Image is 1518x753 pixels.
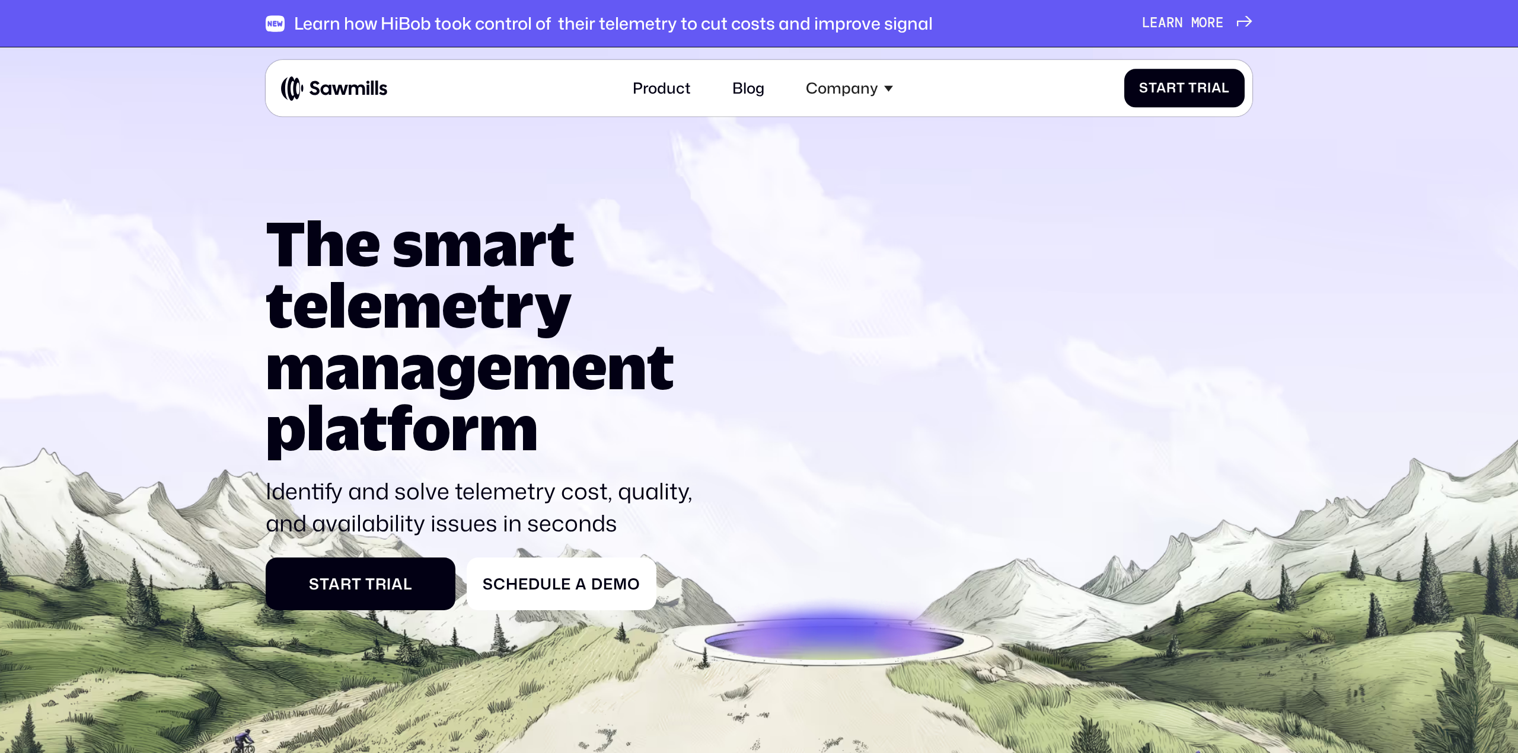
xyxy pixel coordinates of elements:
div: Schedule a Demo [482,575,642,593]
a: Product [621,68,701,109]
a: Learn more [1142,15,1252,31]
div: Start Trial [1139,81,1229,97]
div: Learn more [1142,15,1224,31]
div: Learn how HiBob took control of their telemetry to cut costs and improve signal [294,13,933,34]
h1: The smart telemetry management platform [266,212,706,458]
a: Schedule a Demo [467,557,656,610]
div: Company [806,79,878,98]
a: Blog [721,68,776,109]
a: Start Trial [266,557,455,610]
a: Start Trial [1124,69,1245,107]
p: Identify and solve telemetry cost, quality, and availability issues in seconds [266,475,706,539]
div: Start Trial [281,575,441,593]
